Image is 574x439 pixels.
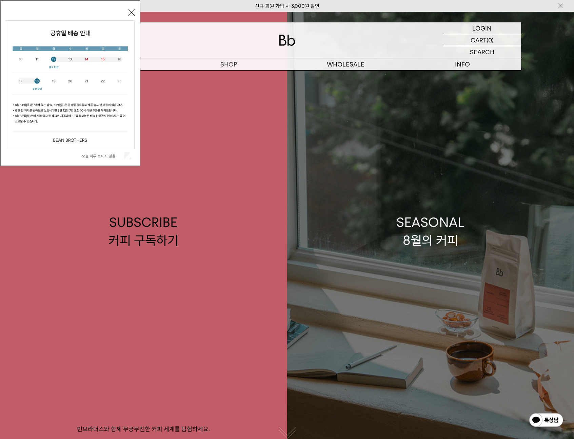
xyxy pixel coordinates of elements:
p: WHOLESALE [287,58,404,70]
img: 카카오톡 채널 1:1 채팅 버튼 [529,413,564,429]
a: 신규 회원 가입 시 3,000원 할인 [255,3,319,9]
button: 닫기 [128,9,135,16]
a: CART (0) [443,34,521,46]
a: LOGIN [443,22,521,34]
p: SEARCH [470,46,494,58]
label: 오늘 하루 보이지 않음 [82,154,123,158]
p: LOGIN [472,22,492,34]
p: INFO [404,58,521,70]
div: SEASONAL 8월의 커피 [396,213,465,249]
img: 로고 [279,35,295,46]
img: cb63d4bbb2e6550c365f227fdc69b27f_113810.jpg [6,21,134,149]
a: SHOP [170,58,287,70]
p: CART [471,34,487,46]
p: (0) [487,34,494,46]
div: SUBSCRIBE 커피 구독하기 [108,213,179,249]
